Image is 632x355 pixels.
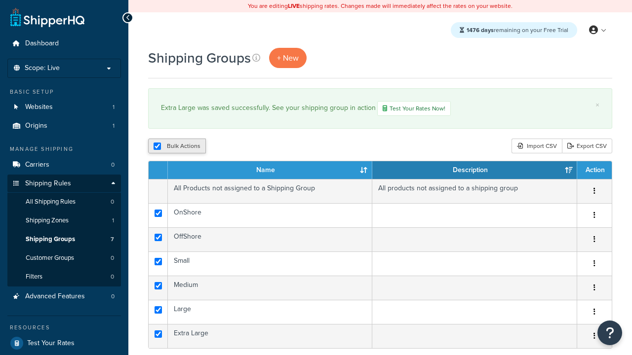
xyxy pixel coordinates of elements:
[111,235,114,244] span: 7
[7,156,121,174] a: Carriers 0
[25,122,47,130] span: Origins
[7,249,121,267] a: Customer Groups 0
[7,98,121,116] li: Websites
[7,323,121,332] div: Resources
[111,292,115,301] span: 0
[7,230,121,248] li: Shipping Groups
[161,101,599,116] div: Extra Large was saved successfully. See your shipping group in action
[168,324,372,348] td: Extra Large
[512,139,562,153] div: Import CSV
[595,101,599,109] a: ×
[7,287,121,306] li: Advanced Features
[277,52,299,64] span: + New
[7,193,121,211] a: All Shipping Rules 0
[112,216,114,225] span: 1
[7,212,121,230] li: Shipping Zones
[26,254,74,262] span: Customer Groups
[597,320,622,345] button: Open Resource Center
[7,249,121,267] li: Customer Groups
[113,103,115,111] span: 1
[168,227,372,251] td: OffShore
[7,268,121,286] a: Filters 0
[7,268,121,286] li: Filters
[269,48,307,68] a: + New
[25,161,49,169] span: Carriers
[111,254,114,262] span: 0
[25,179,71,188] span: Shipping Rules
[168,203,372,227] td: OnShore
[168,179,372,203] td: All Products not assigned to a Shipping Group
[27,339,75,348] span: Test Your Rates
[377,101,451,116] a: Test Your Rates Now!
[7,145,121,153] div: Manage Shipping
[372,179,577,203] td: All products not assigned to a shipping group
[7,334,121,352] a: Test Your Rates
[148,48,251,68] h1: Shipping Groups
[111,161,115,169] span: 0
[7,287,121,306] a: Advanced Features 0
[7,35,121,53] a: Dashboard
[111,273,114,281] span: 0
[111,198,114,206] span: 0
[148,139,206,153] button: Bulk Actions
[7,117,121,135] a: Origins 1
[288,1,300,10] b: LIVE
[7,88,121,96] div: Basic Setup
[7,175,121,193] a: Shipping Rules
[10,7,84,27] a: ShipperHQ Home
[25,39,59,48] span: Dashboard
[7,117,121,135] li: Origins
[25,292,85,301] span: Advanced Features
[7,156,121,174] li: Carriers
[7,212,121,230] a: Shipping Zones 1
[168,161,372,179] th: Name: activate to sort column ascending
[7,193,121,211] li: All Shipping Rules
[7,175,121,287] li: Shipping Rules
[451,22,577,38] div: remaining on your Free Trial
[168,300,372,324] td: Large
[372,161,577,179] th: Description: activate to sort column ascending
[26,216,69,225] span: Shipping Zones
[562,139,612,153] a: Export CSV
[168,251,372,276] td: Small
[467,26,494,35] strong: 1476 days
[25,64,60,72] span: Scope: Live
[577,161,612,179] th: Action
[26,198,76,206] span: All Shipping Rules
[168,276,372,300] td: Medium
[113,122,115,130] span: 1
[7,98,121,116] a: Websites 1
[26,273,42,281] span: Filters
[7,230,121,248] a: Shipping Groups 7
[25,103,53,111] span: Websites
[26,235,75,244] span: Shipping Groups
